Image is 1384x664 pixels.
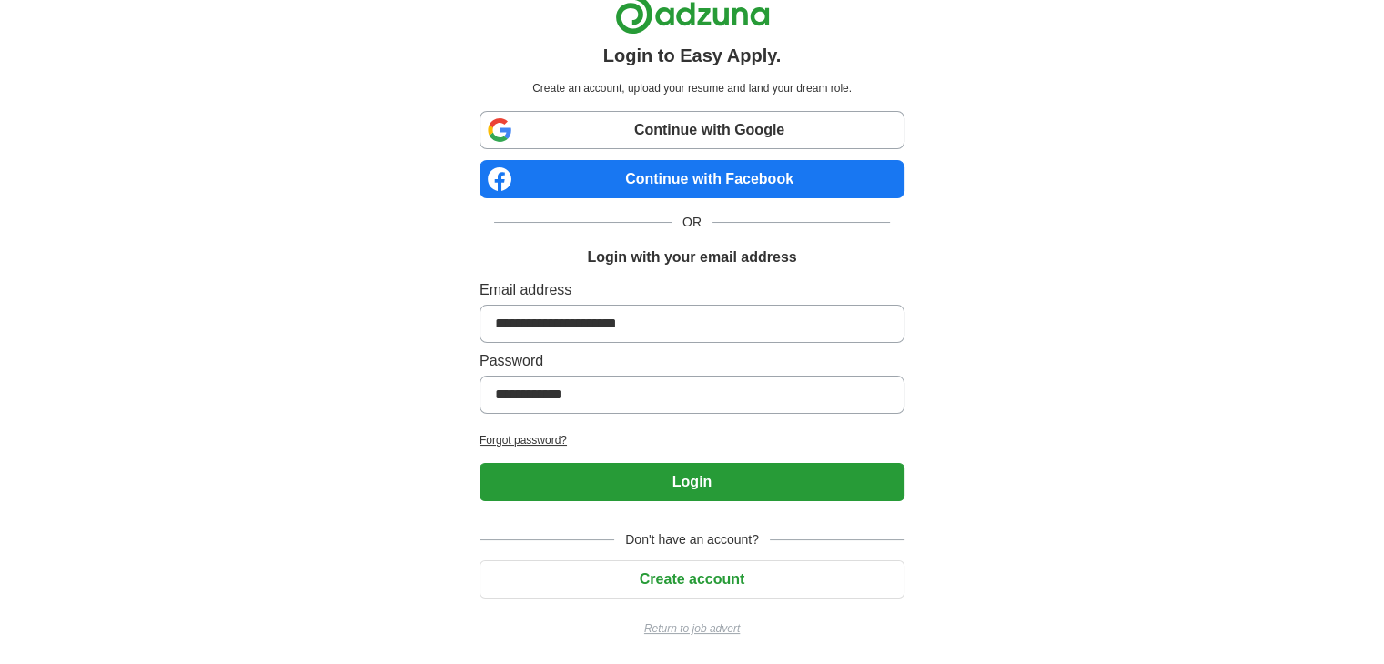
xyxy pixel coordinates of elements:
a: Continue with Facebook [480,160,904,198]
p: Create an account, upload your resume and land your dream role. [483,80,901,96]
span: OR [672,213,712,232]
label: Password [480,350,904,372]
a: Forgot password? [480,432,904,448]
h1: Login with your email address [587,246,796,268]
span: Don't have an account? [614,530,770,549]
label: Email address [480,279,904,301]
a: Create account [480,571,904,587]
button: Create account [480,560,904,599]
h1: Login to Easy Apply. [603,42,782,69]
a: Continue with Google [480,111,904,149]
a: Return to job advert [480,620,904,637]
button: Login [480,463,904,501]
